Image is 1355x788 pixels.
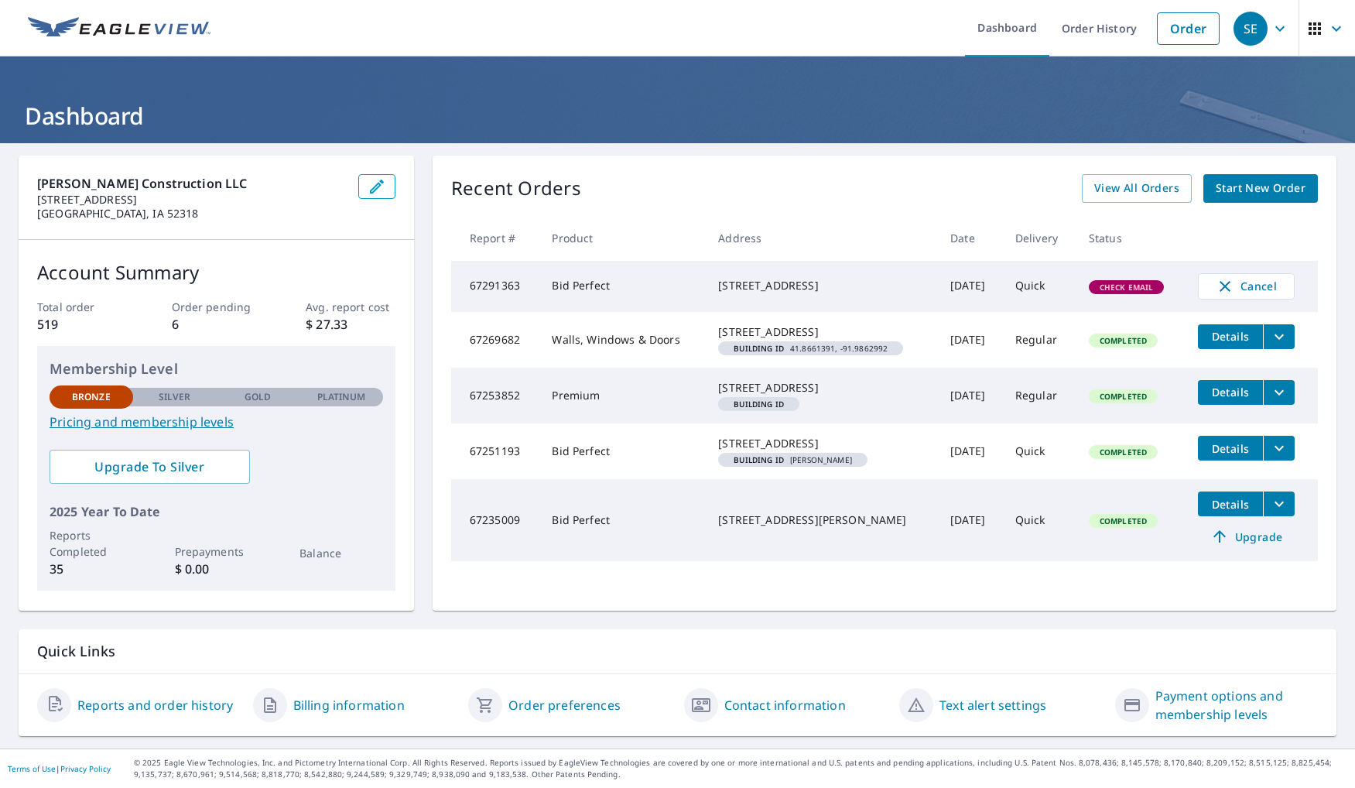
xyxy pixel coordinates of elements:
span: Start New Order [1216,179,1305,198]
td: 67235009 [451,479,540,561]
th: Delivery [1003,215,1076,261]
th: Product [539,215,706,261]
span: 41.8661391, -91.9862992 [724,344,897,352]
a: Privacy Policy [60,763,111,774]
span: Completed [1090,516,1156,526]
button: detailsBtn-67253852 [1198,380,1263,405]
a: Billing information [293,696,405,714]
p: [STREET_ADDRESS] [37,193,346,207]
th: Report # [451,215,540,261]
p: 519 [37,315,127,334]
p: Platinum [317,390,366,404]
p: 6 [172,315,262,334]
em: Building ID [734,456,784,464]
div: [STREET_ADDRESS] [718,278,926,293]
h1: Dashboard [19,100,1336,132]
td: Walls, Windows & Doors [539,312,706,368]
p: Reports Completed [50,527,133,560]
button: Cancel [1198,273,1295,300]
div: [STREET_ADDRESS] [718,324,926,340]
a: Terms of Use [8,763,56,774]
a: Pricing and membership levels [50,413,383,431]
button: filesDropdownBtn-67235009 [1263,492,1295,516]
p: [PERSON_NAME] Construction LLC [37,174,346,193]
button: filesDropdownBtn-67269682 [1263,324,1295,349]
td: [DATE] [938,312,1003,368]
div: SE [1234,12,1268,46]
p: Account Summary [37,259,395,286]
div: [STREET_ADDRESS] [718,436,926,451]
td: Bid Perfect [539,479,706,561]
span: Completed [1090,447,1156,457]
td: Regular [1003,312,1076,368]
a: Order [1157,12,1220,45]
td: 67253852 [451,368,540,423]
td: 67269682 [451,312,540,368]
th: Date [938,215,1003,261]
p: Prepayments [175,543,258,560]
p: Membership Level [50,358,383,379]
td: 67251193 [451,423,540,479]
p: $ 27.33 [306,315,395,334]
td: Quick [1003,261,1076,312]
span: Upgrade To Silver [62,458,238,475]
span: Details [1207,497,1254,512]
span: Completed [1090,391,1156,402]
p: Total order [37,299,127,315]
button: filesDropdownBtn-67251193 [1263,436,1295,461]
p: 35 [50,560,133,578]
p: [GEOGRAPHIC_DATA], IA 52318 [37,207,346,221]
p: $ 0.00 [175,560,258,578]
img: EV Logo [28,17,210,40]
a: Contact information [724,696,846,714]
a: Upgrade To Silver [50,450,250,484]
div: [STREET_ADDRESS] [718,380,926,396]
p: Silver [159,390,191,404]
a: Text alert settings [939,696,1046,714]
button: detailsBtn-67269682 [1198,324,1263,349]
td: Premium [539,368,706,423]
span: Completed [1090,335,1156,346]
button: detailsBtn-67251193 [1198,436,1263,461]
div: [STREET_ADDRESS][PERSON_NAME] [718,512,926,528]
a: Order preferences [508,696,621,714]
button: filesDropdownBtn-67253852 [1263,380,1295,405]
a: Start New Order [1203,174,1318,203]
p: Order pending [172,299,262,315]
p: © 2025 Eagle View Technologies, Inc. and Pictometry International Corp. All Rights Reserved. Repo... [134,757,1347,780]
span: Details [1207,329,1254,344]
th: Status [1076,215,1186,261]
span: Details [1207,385,1254,399]
td: [DATE] [938,261,1003,312]
p: Quick Links [37,642,1318,661]
th: Address [706,215,938,261]
span: Cancel [1214,277,1278,296]
button: detailsBtn-67235009 [1198,492,1263,516]
a: View All Orders [1082,174,1192,203]
span: Upgrade [1207,527,1285,546]
td: 67291363 [451,261,540,312]
td: Bid Perfect [539,261,706,312]
em: Building ID [734,400,784,408]
a: Upgrade [1198,524,1295,549]
p: Bronze [72,390,111,404]
p: Gold [245,390,271,404]
p: Balance [299,545,383,561]
span: Details [1207,441,1254,456]
td: Regular [1003,368,1076,423]
em: Building ID [734,344,784,352]
td: [DATE] [938,368,1003,423]
td: Quick [1003,423,1076,479]
a: Payment options and membership levels [1155,687,1319,724]
a: Reports and order history [77,696,233,714]
span: [PERSON_NAME] [724,456,861,464]
span: View All Orders [1094,179,1179,198]
td: [DATE] [938,479,1003,561]
td: Quick [1003,479,1076,561]
span: Check Email [1090,282,1163,293]
td: [DATE] [938,423,1003,479]
p: Recent Orders [451,174,581,203]
p: Avg. report cost [306,299,395,315]
p: 2025 Year To Date [50,502,383,521]
p: | [8,764,111,773]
